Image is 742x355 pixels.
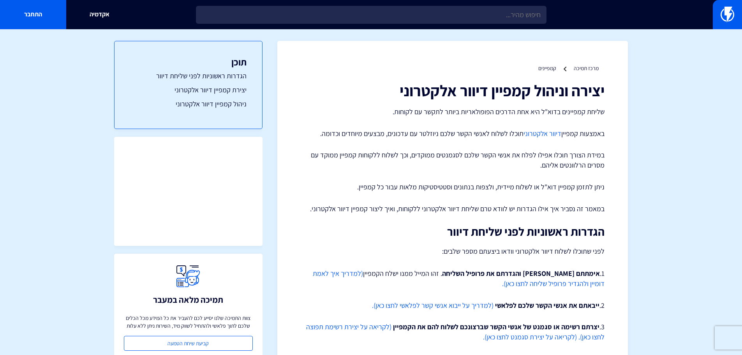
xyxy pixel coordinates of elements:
p: 1. . זהו המייל ממנו ישלח הקמפיין [301,268,605,288]
p: צוות התמיכה שלנו יסייע לכם להעביר את כל המידע מכל הכלים שלכם לתוך פלאשי ולהתחיל לשווק מיד, השירות... [124,314,253,330]
a: קמפיינים [538,65,556,72]
h1: יצירה וניהול קמפיין דיוור אלקטרוני [301,82,605,99]
p: 3. [301,322,605,342]
a: (לקריאה על יצירת סגמנט לחצו כאן). [483,332,577,341]
p: לפני שתוכלו לשלוח דיוור אלקטרוני וודאו ביצעתם מספר שלבים: [301,246,605,257]
a: (למדריך על ייבוא אנשי קשר לפלאשי לחצו כאן). [372,301,493,310]
h3: תוכן [130,57,247,67]
p: באמצעות קמפיין תוכלו לשלוח לאנשי הקשר שלכם ניוזלטר עם עדכונים, מבצעים מיוחדים וכדומה. [301,129,605,139]
a: קביעת שיחת הטמעה [124,336,253,351]
strong: ייבאתם את אנשי הקשר שלכם לפלאשי [495,301,599,310]
p: במאמר זה נסביר איך אילו הגדרות יש לוודא טרם שליחת דיוור אלקטרוני ללקוחות, ואיך ליצור קמפיין דיוור... [301,204,605,214]
strong: יצרתם רשימה או סגמנט של אנשי הקשר שברצונכם לשלוח להם את הקמפיין [393,322,599,331]
input: חיפוש מהיר... [196,6,546,24]
p: במידת הצורך תוכלו אפילו לפלח את אנשי הקשר שלכם לסגמנטים ממוקדים, וכך לשלוח ללקוחות קמפיין ממוקד ע... [301,150,605,170]
strong: אימתתם [PERSON_NAME] והגדרתם את פרופיל השליחה [442,269,600,278]
a: (לקריאה על יצירת רשימת תפוצה לחצו כאן). [306,322,605,341]
a: יצירת קמפיין דיוור אלקטרוני [130,85,247,95]
h2: הגדרות ראשוניות לפני שליחת דיוור [301,225,605,238]
p: שליחת קמפיינים בדוא"ל היא אחת הדרכים הפופולאריות ביותר לתקשר עם לקוחות. [301,107,605,117]
p: ניתן לתזמן קמפיין דוא"ל או לשלוח מיידית, ולצפות בנתונים וסטטיסטיקות מלאות עבור כל קמפיין. [301,182,605,192]
a: דיוור אלקטרוני [523,129,561,138]
a: הגדרות ראשוניות לפני שליחת דיוור [130,71,247,81]
a: ניהול קמפיין דיוור אלקטרוני [130,99,247,109]
h3: תמיכה מלאה במעבר [153,295,223,304]
p: 2. [301,300,605,311]
a: (למדריך איך לאמת דומיין ולהגדיר פרופיל שליחה לחצו כאן). [313,269,605,288]
a: מרכז תמיכה [574,65,599,72]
